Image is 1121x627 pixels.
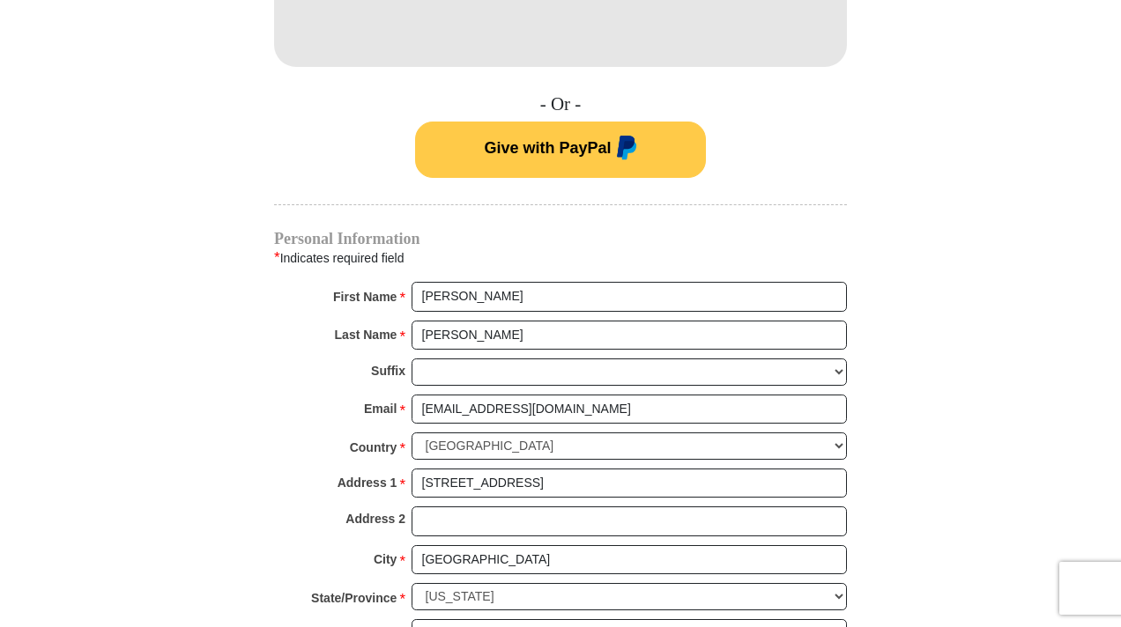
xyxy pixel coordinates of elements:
[335,322,397,347] strong: Last Name
[374,547,397,572] strong: City
[311,586,397,610] strong: State/Province
[371,358,405,383] strong: Suffix
[350,435,397,460] strong: Country
[274,247,847,269] div: Indicates required field
[333,284,397,309] strong: First Name
[364,396,397,421] strong: Email
[415,122,706,178] button: Give with PayPal
[274,93,847,115] h4: - Or -
[612,136,637,164] img: paypal
[345,506,405,531] strong: Address 2
[274,232,847,246] h4: Personal Information
[484,139,611,157] span: Give with PayPal
[338,470,397,495] strong: Address 1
